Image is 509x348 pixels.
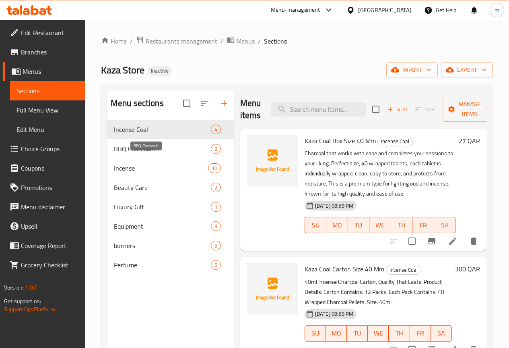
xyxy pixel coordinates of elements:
[448,236,457,246] a: Edit menu item
[3,217,85,236] a: Upsell
[312,310,357,318] span: [DATE] 08:59 PM
[447,65,486,75] span: export
[416,219,431,231] span: FR
[348,217,369,233] button: TU
[211,125,221,134] div: items
[386,265,421,275] span: Incense Coal
[305,263,384,275] span: Kaza Coal Carton Size 40 Mm
[378,137,412,146] span: Incense Coal
[21,28,78,38] span: Edit Restaurant
[394,219,409,231] span: TH
[422,231,441,251] button: Branch-specific-item
[107,120,234,139] div: Incense Coal4
[384,103,410,116] span: Add item
[449,99,490,119] span: Manage items
[386,63,438,77] button: import
[114,163,208,173] span: Incense
[16,105,78,115] span: Full Menu View
[114,125,211,134] span: Incense Coal
[305,148,455,199] p: Charcoal that works with ease and completes your sessions to your liking. Perfect size, 40 wrappe...
[410,103,443,116] span: Select section first
[236,36,255,46] span: Menus
[386,265,421,275] div: Incense Coal
[114,221,211,231] span: Equipment
[351,219,366,231] span: TU
[16,86,78,96] span: Sections
[220,36,223,46] li: /
[211,242,220,250] span: 5
[148,66,172,76] div: Inactive
[114,183,211,192] span: Beauty Care
[21,202,78,212] span: Menu disclaimer
[21,47,78,57] span: Branches
[3,139,85,158] a: Choice Groups
[347,325,368,342] button: TU
[211,260,221,270] div: items
[434,217,455,233] button: SA
[373,219,387,231] span: WE
[3,23,85,42] a: Edit Restaurant
[16,125,78,134] span: Edit Menu
[10,100,85,120] a: Full Menu View
[437,219,452,231] span: SA
[208,165,220,172] span: 10
[21,260,78,270] span: Grocery Checklist
[107,117,234,278] nav: Menu sections
[329,327,344,339] span: MO
[495,6,499,15] span: m
[3,197,85,217] a: Menu disclaimer
[148,67,172,74] span: Inactive
[211,223,220,230] span: 3
[4,304,55,315] a: Support.OpsPlatform
[214,94,234,113] button: Add section
[146,36,217,46] span: Restaurants management
[431,325,452,342] button: SA
[459,135,480,146] h6: 27 QAR
[308,219,323,231] span: SU
[305,277,452,307] p: 40ml Incense Charcoal Carton, Quality That Lasts. Product Details: Carton Contains: 12 Packs. Eac...
[107,139,234,158] div: BBQ Charcoals2
[3,158,85,178] a: Coupons
[247,263,298,315] img: Kaza Coal Carton Size 40 Mm
[211,202,221,212] div: items
[330,219,344,231] span: MO
[114,202,211,212] span: Luxury Gift
[10,120,85,139] a: Edit Menu
[258,36,261,46] li: /
[195,94,214,113] span: Sort sections
[369,217,391,233] button: WE
[101,36,127,46] a: Home
[4,282,24,293] span: Version:
[107,197,234,217] div: Luxury Gift1
[107,255,234,275] div: Perfume6
[305,135,376,147] span: Kaza Coal Box Size 40 Mm
[3,255,85,275] a: Grocery Checklist
[136,36,217,46] a: Restaurants management
[413,327,428,339] span: FR
[391,217,412,233] button: TH
[367,101,384,118] span: Select section
[389,325,410,342] button: TH
[114,260,211,270] div: Perfume
[211,126,220,133] span: 4
[107,236,234,255] div: burners5
[404,233,420,250] span: Select to update
[21,163,78,173] span: Coupons
[211,241,221,250] div: items
[434,327,449,339] span: SA
[10,81,85,100] a: Sections
[107,217,234,236] div: Equipment3
[305,217,326,233] button: SU
[368,325,389,342] button: WE
[455,263,480,275] h6: 300 QAR
[384,103,410,116] button: Add
[211,144,221,154] div: items
[240,97,261,121] h2: Menu items
[3,178,85,197] a: Promotions
[114,241,211,250] span: burners
[371,327,385,339] span: WE
[443,97,497,122] button: Manage items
